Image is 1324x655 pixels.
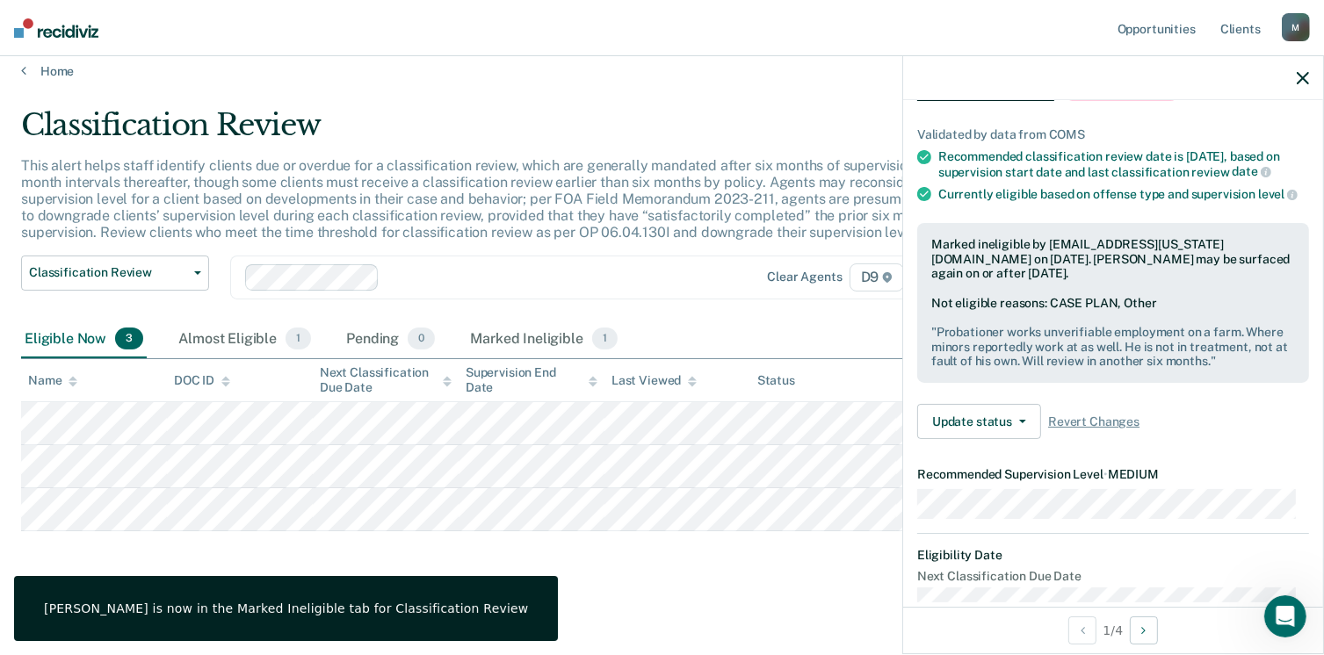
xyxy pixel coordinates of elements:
span: • [1103,467,1108,481]
span: 0 [408,327,435,350]
span: level [1258,187,1298,201]
div: Eligible Now [21,320,147,359]
div: Currently eligible based on offense type and supervision [938,186,1309,202]
pre: " Probationer works unverifiable employment on a farm. Where minors reportedly work at as well. H... [931,325,1295,369]
dt: Next Classification Due Date [917,569,1309,584]
button: Update status [917,404,1041,439]
p: This alert helps staff identify clients due or overdue for a classification review, which are gen... [21,157,1002,241]
div: Next Classification Due Date [320,365,452,395]
span: Revert Changes [1048,414,1140,429]
div: Classification Review [21,107,1014,157]
div: Supervision End Date [466,365,597,395]
span: D9 [850,263,905,292]
iframe: Intercom live chat [1264,595,1306,637]
div: Name [28,373,77,388]
div: Recommended classification review date is [DATE], based on supervision start date and last classi... [938,149,1309,179]
button: Next Opportunity [1130,616,1158,644]
span: 1 [286,327,311,350]
dt: Recommended Supervision Level MEDIUM [917,467,1309,482]
a: Home [21,63,1303,79]
div: DOC ID [174,373,230,388]
div: Status [757,373,795,388]
div: Clear agents [767,270,842,284]
button: Previous Opportunity [1068,616,1096,644]
span: 1 [592,327,618,350]
div: Almost Eligible [175,320,315,359]
span: Classification Review [917,83,1054,101]
div: Marked ineligible by [EMAIL_ADDRESS][US_STATE][DOMAIN_NAME] on [DATE]. [PERSON_NAME] may be surfa... [931,237,1295,281]
span: 3 [115,327,143,350]
div: Not eligible reasons: CASE PLAN, Other [931,296,1295,369]
div: M [1282,13,1310,41]
div: Validated by data from COMS [917,127,1309,142]
div: [PERSON_NAME] is now in the Marked Ineligible tab for Classification Review [44,601,528,616]
div: Marked Ineligible [467,320,621,359]
img: Recidiviz [14,18,98,38]
span: Classification Review [29,265,187,280]
span: date [1232,164,1270,178]
div: Pending [343,320,438,359]
div: 1 / 4 [903,607,1323,653]
dt: Eligibility Date [917,548,1309,563]
div: Last Viewed [611,373,697,388]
